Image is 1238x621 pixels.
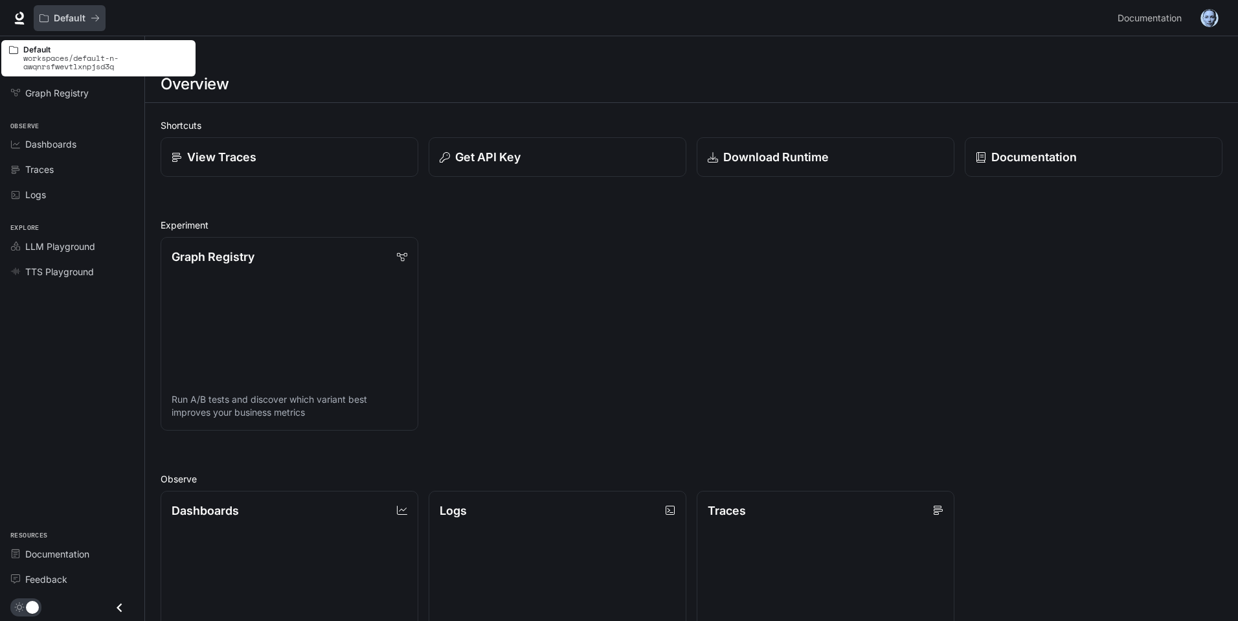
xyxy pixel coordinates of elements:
[1200,9,1219,27] img: User avatar
[172,393,407,419] p: Run A/B tests and discover which variant best improves your business metrics
[455,148,521,166] p: Get API Key
[5,133,139,155] a: Dashboards
[23,45,188,54] p: Default
[5,158,139,181] a: Traces
[5,260,139,283] a: TTS Playground
[429,137,686,177] button: Get API Key
[161,71,229,97] h1: Overview
[25,240,95,253] span: LLM Playground
[25,265,94,278] span: TTS Playground
[25,547,89,561] span: Documentation
[708,502,746,519] p: Traces
[1197,5,1222,31] button: User avatar
[25,572,67,586] span: Feedback
[965,137,1222,177] a: Documentation
[25,188,46,201] span: Logs
[440,502,467,519] p: Logs
[5,82,139,104] a: Graph Registry
[25,163,54,176] span: Traces
[723,148,829,166] p: Download Runtime
[161,218,1222,232] h2: Experiment
[5,235,139,258] a: LLM Playground
[34,5,106,31] button: All workspaces
[1112,5,1191,31] a: Documentation
[172,248,254,265] p: Graph Registry
[1118,10,1182,27] span: Documentation
[5,183,139,206] a: Logs
[23,54,188,71] p: workspaces/default-n-awqnrsfwevtlxnpjsd3q
[54,13,85,24] p: Default
[161,137,418,177] a: View Traces
[172,502,239,519] p: Dashboards
[697,137,954,177] a: Download Runtime
[161,237,418,431] a: Graph RegistryRun A/B tests and discover which variant best improves your business metrics
[105,594,134,621] button: Close drawer
[25,86,89,100] span: Graph Registry
[25,137,76,151] span: Dashboards
[5,568,139,591] a: Feedback
[161,472,1222,486] h2: Observe
[5,543,139,565] a: Documentation
[161,119,1222,132] h2: Shortcuts
[991,148,1077,166] p: Documentation
[26,600,39,614] span: Dark mode toggle
[187,148,256,166] p: View Traces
